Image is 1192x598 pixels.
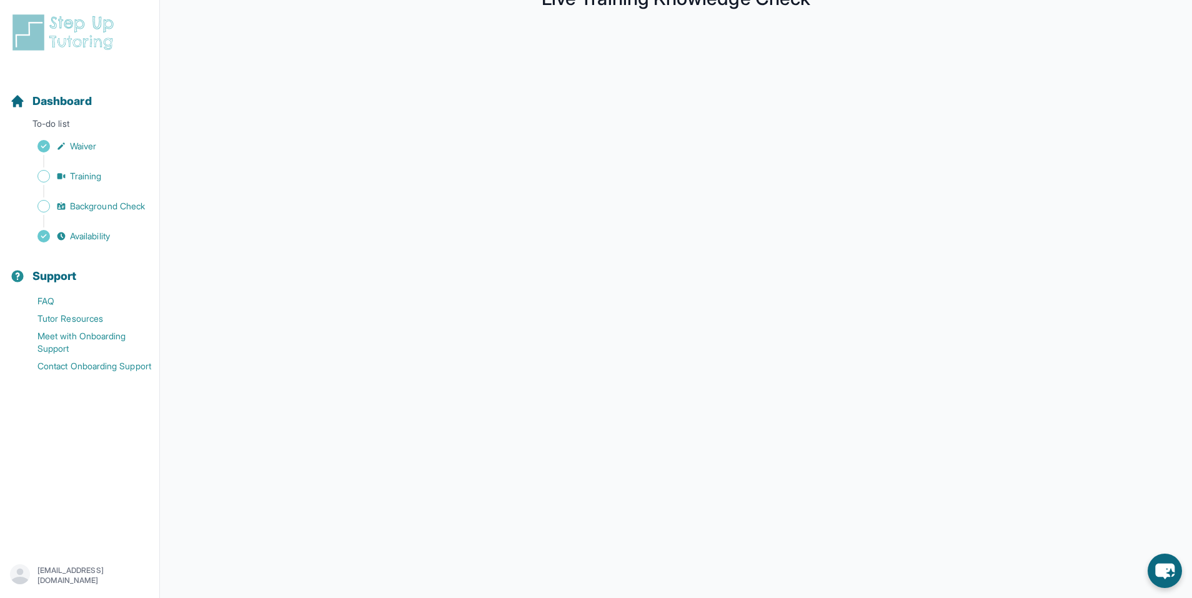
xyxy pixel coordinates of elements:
span: Dashboard [32,92,92,110]
a: Training [10,167,159,185]
button: chat-button [1148,554,1182,588]
a: Waiver [10,137,159,155]
span: Availability [70,230,110,242]
a: Meet with Onboarding Support [10,327,159,357]
span: Waiver [70,140,96,152]
img: logo [10,12,121,52]
a: Dashboard [10,92,92,110]
button: Support [5,247,154,290]
a: Background Check [10,197,159,215]
a: Availability [10,227,159,245]
span: Background Check [70,200,145,212]
button: [EMAIL_ADDRESS][DOMAIN_NAME] [10,564,149,587]
a: Contact Onboarding Support [10,357,159,375]
span: Training [70,170,102,182]
p: To-do list [5,117,154,135]
a: FAQ [10,292,159,310]
span: Support [32,267,77,285]
iframe: Live Training Knowledge Check Form [276,41,1076,553]
button: Dashboard [5,72,154,115]
p: [EMAIL_ADDRESS][DOMAIN_NAME] [37,566,149,586]
a: Tutor Resources [10,310,159,327]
